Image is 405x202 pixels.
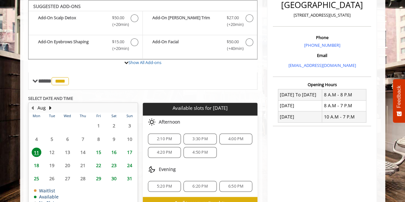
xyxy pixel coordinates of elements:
[159,119,180,125] span: Afternoon
[106,172,122,185] td: Select day30
[278,89,322,100] td: [DATE] To [DATE]
[128,60,161,65] a: Show All Add-ons
[273,82,371,87] h3: Opening Hours
[91,159,106,172] td: Select day22
[32,174,41,183] span: 25
[29,113,44,119] th: Mon
[157,184,172,189] span: 5:20 PM
[33,3,81,9] b: SUGGESTED ADD-ONS
[192,184,207,189] span: 6:20 PM
[322,111,366,122] td: 10 A.M - 7 P.M
[148,181,181,192] div: 5:20 PM
[148,118,156,126] img: afternoon slots
[148,166,156,173] img: evening slots
[32,148,41,157] span: 11
[278,100,322,111] td: [DATE]
[106,113,122,119] th: Sat
[30,104,35,111] button: Previous Month
[94,148,103,157] span: 15
[393,79,405,123] button: Feedback - Show survey
[219,181,252,192] div: 6:50 PM
[148,133,181,144] div: 2:10 PM
[125,148,134,157] span: 17
[228,136,243,141] span: 4:00 PM
[94,161,103,170] span: 22
[183,147,216,158] div: 4:50 PM
[109,174,119,183] span: 30
[159,167,176,172] span: Evening
[192,150,207,155] span: 4:50 PM
[192,136,207,141] span: 3:30 PM
[396,85,402,108] span: Feedback
[322,100,366,111] td: 8 A.M - 7 P.M
[109,148,119,157] span: 16
[274,35,369,40] h3: Phone
[37,104,46,111] button: Aug
[228,184,243,189] span: 6:50 PM
[44,113,60,119] th: Tue
[122,146,137,159] td: Select day17
[106,159,122,172] td: Select day23
[122,172,137,185] td: Select day31
[145,105,255,111] p: Available slots for [DATE]
[75,113,91,119] th: Thu
[91,113,106,119] th: Fri
[274,0,369,10] h2: [GEOGRAPHIC_DATA]
[322,89,366,100] td: 8 A.M - 8 P.M
[28,0,258,60] div: The Made Man Haircut Add-onS
[274,53,369,58] h3: Email
[106,146,122,159] td: Select day16
[34,194,59,199] td: Available
[60,113,75,119] th: Wed
[219,133,252,144] div: 4:00 PM
[91,146,106,159] td: Select day15
[91,172,106,185] td: Select day29
[183,181,216,192] div: 6:20 PM
[34,188,59,193] td: Waitlist
[122,159,137,172] td: Select day24
[157,150,172,155] span: 4:20 PM
[148,147,181,158] div: 4:20 PM
[157,136,172,141] span: 2:10 PM
[32,161,41,170] span: 18
[304,42,340,48] a: [PHONE_NUMBER]
[3,9,100,59] iframe: profile
[29,172,44,185] td: Select day25
[288,62,356,68] a: [EMAIL_ADDRESS][DOMAIN_NAME]
[278,111,322,122] td: [DATE]
[48,104,53,111] button: Next Month
[109,161,119,170] span: 23
[125,174,134,183] span: 31
[3,3,67,9] button: View in [GEOGRAPHIC_DATA]
[122,113,137,119] th: Sun
[125,161,134,170] span: 24
[28,95,73,101] b: SELECT DATE AND TIME
[29,159,44,172] td: Select day18
[29,146,44,159] td: Select day11
[183,133,216,144] div: 3:30 PM
[94,174,103,183] span: 29
[274,12,369,19] p: [STREET_ADDRESS][US_STATE]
